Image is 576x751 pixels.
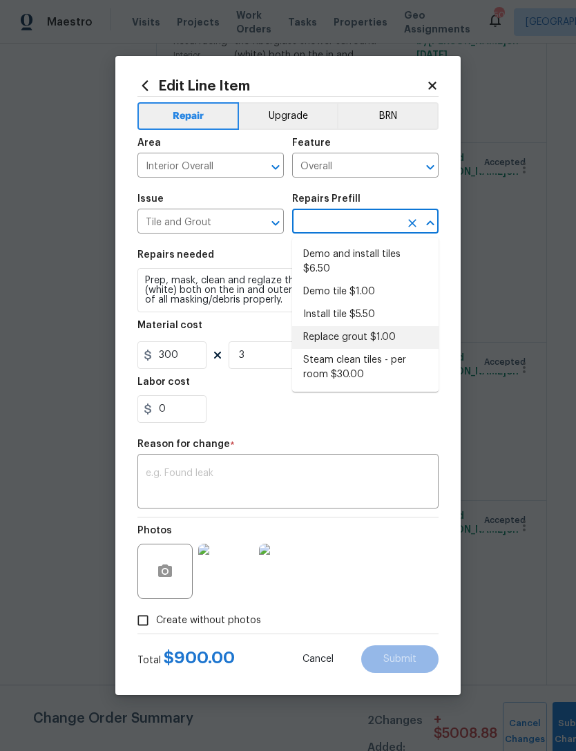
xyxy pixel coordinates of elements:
span: Cancel [303,654,334,665]
button: Upgrade [239,102,338,130]
button: Cancel [280,645,356,673]
span: $ 900.00 [164,649,235,666]
h5: Area [137,138,161,148]
button: Clear [403,213,422,233]
h5: Feature [292,138,331,148]
li: Replace grout $1.00 [292,326,439,349]
span: Submit [383,654,416,665]
button: BRN [337,102,439,130]
button: Open [266,158,285,177]
h5: Labor cost [137,377,190,387]
h5: Repairs needed [137,250,214,260]
div: Total [137,651,235,667]
h5: Repairs Prefill [292,194,361,204]
li: Install tile $5.50 [292,303,439,326]
h5: Material cost [137,321,202,330]
h2: Edit Line Item [137,78,426,93]
button: Repair [137,102,239,130]
button: Open [266,213,285,233]
textarea: Prep, mask, clean and reglaze the fiberglass shower surround (white) both on the in and outer sid... [137,268,439,312]
h5: Photos [137,526,172,535]
h5: Issue [137,194,164,204]
span: Create without photos [156,614,261,628]
button: Submit [361,645,439,673]
li: Steam clean tiles - per room $30.00 [292,349,439,386]
button: Open [421,158,440,177]
li: Demo tile $1.00 [292,281,439,303]
button: Close [421,213,440,233]
li: Demo and install tiles $6.50 [292,243,439,281]
h5: Reason for change [137,439,230,449]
